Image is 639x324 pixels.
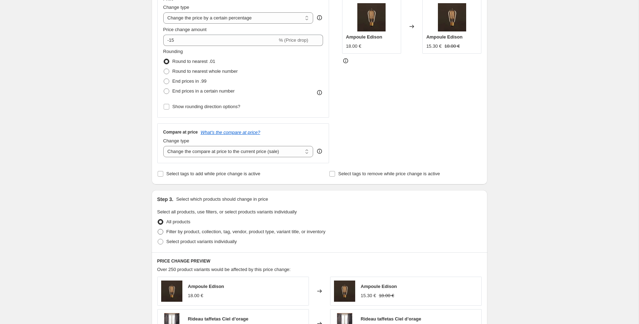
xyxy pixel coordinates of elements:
span: Change type [163,5,189,10]
div: help [316,14,323,21]
span: Ampoule Edison [361,284,397,289]
span: Rounding [163,49,183,54]
span: Select all products, use filters, or select products variants individually [157,209,297,214]
span: Ampoule Edison [188,284,224,289]
div: 18.00 € [346,43,361,50]
img: ampoule-edison-491270_80x.jpg [438,3,466,31]
span: Rideau taffetas Ciel d’orage [361,316,421,322]
span: Rideau taffetas Ciel d’orage [188,316,248,322]
h2: Step 3. [157,196,174,203]
strike: 18.00 € [379,292,394,299]
span: % (Price drop) [279,37,308,43]
span: Select tags to add while price change is active [166,171,260,176]
img: ampoule-edison-491270_80x.jpg [357,3,386,31]
h3: Compare at price [163,129,198,135]
span: End prices in .99 [172,78,207,84]
span: Change type [163,138,189,143]
span: Select product variants individually [166,239,237,244]
p: Select which products should change in price [176,196,268,203]
strike: 18.00 € [445,43,460,50]
div: 15.30 € [361,292,376,299]
span: All products [166,219,190,224]
span: End prices in a certain number [172,88,235,94]
img: ampoule-edison-491270_80x.jpg [334,281,355,302]
button: What's the compare at price? [201,130,260,135]
div: 18.00 € [188,292,203,299]
span: Price change amount [163,27,207,32]
span: Show rounding direction options? [172,104,240,109]
input: -15 [163,35,277,46]
span: Over 250 product variants would be affected by this price change: [157,267,291,272]
h6: PRICE CHANGE PREVIEW [157,258,482,264]
div: help [316,148,323,155]
span: Round to nearest whole number [172,69,238,74]
span: Round to nearest .01 [172,59,215,64]
span: Select tags to remove while price change is active [338,171,440,176]
span: Ampoule Edison [426,34,463,40]
span: Ampoule Edison [346,34,382,40]
img: ampoule-edison-491270_80x.jpg [161,281,182,302]
div: 15.30 € [426,43,441,50]
span: Filter by product, collection, tag, vendor, product type, variant title, or inventory [166,229,326,234]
